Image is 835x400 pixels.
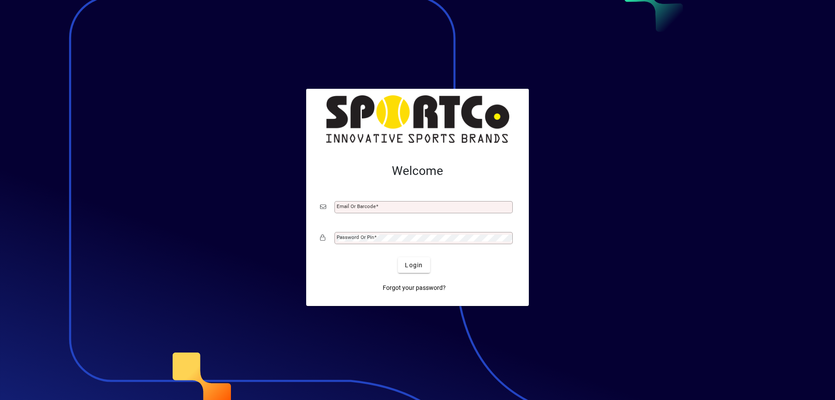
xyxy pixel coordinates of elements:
[405,261,423,270] span: Login
[337,203,376,209] mat-label: Email or Barcode
[383,283,446,292] span: Forgot your password?
[320,164,515,178] h2: Welcome
[379,280,449,296] a: Forgot your password?
[337,234,374,240] mat-label: Password or Pin
[398,257,430,273] button: Login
